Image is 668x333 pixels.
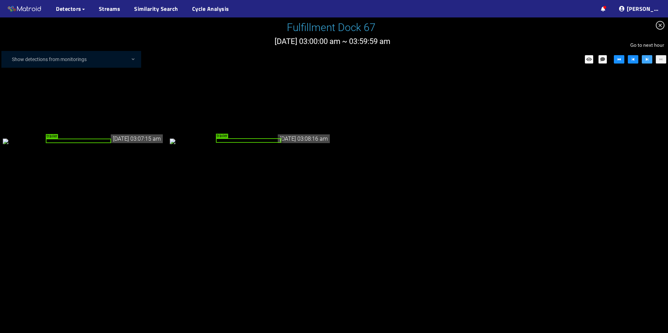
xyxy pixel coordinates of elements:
div: [DATE] 03:08:16 am [278,134,330,143]
span: step-forward [645,57,649,62]
a: Similarity Search [134,5,178,13]
div: Show detections from monitorings [8,52,141,66]
div: [DATE] 03:07:15 am [111,134,163,143]
button: fast-backward [614,55,624,64]
button: step-backward [628,55,638,64]
img: Matroid logo [7,4,42,14]
a: Streams [99,5,121,13]
button: fast-forward [656,55,666,64]
span: step-backward [631,57,636,62]
span: fast-backward [617,57,622,62]
span: trailer [216,134,228,139]
button: step-forward [642,55,652,64]
a: Cycle Analysis [192,5,229,13]
span: Detectors [56,5,81,13]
